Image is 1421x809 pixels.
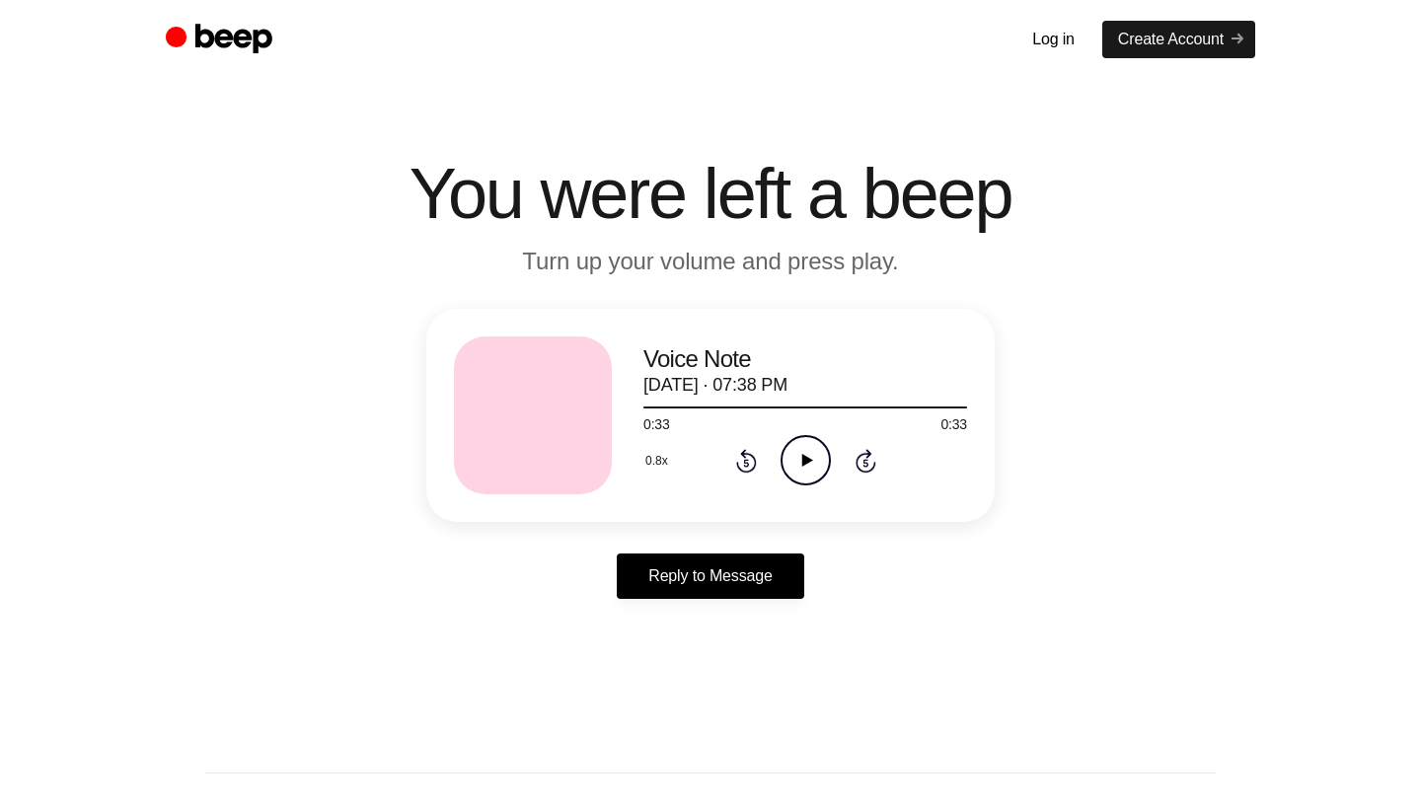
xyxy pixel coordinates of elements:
a: Log in [1016,21,1090,58]
button: 0.8x [643,444,676,478]
span: 0:33 [940,414,967,435]
span: [DATE] · 07:38 PM [643,375,787,395]
a: Beep [166,21,277,59]
p: Turn up your volume and press play. [332,245,1089,277]
h1: You were left a beep [205,158,1216,229]
span: 0:33 [643,414,670,435]
h3: Voice Note [643,345,967,372]
a: Reply to Message [617,553,804,599]
a: Create Account [1102,21,1255,58]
